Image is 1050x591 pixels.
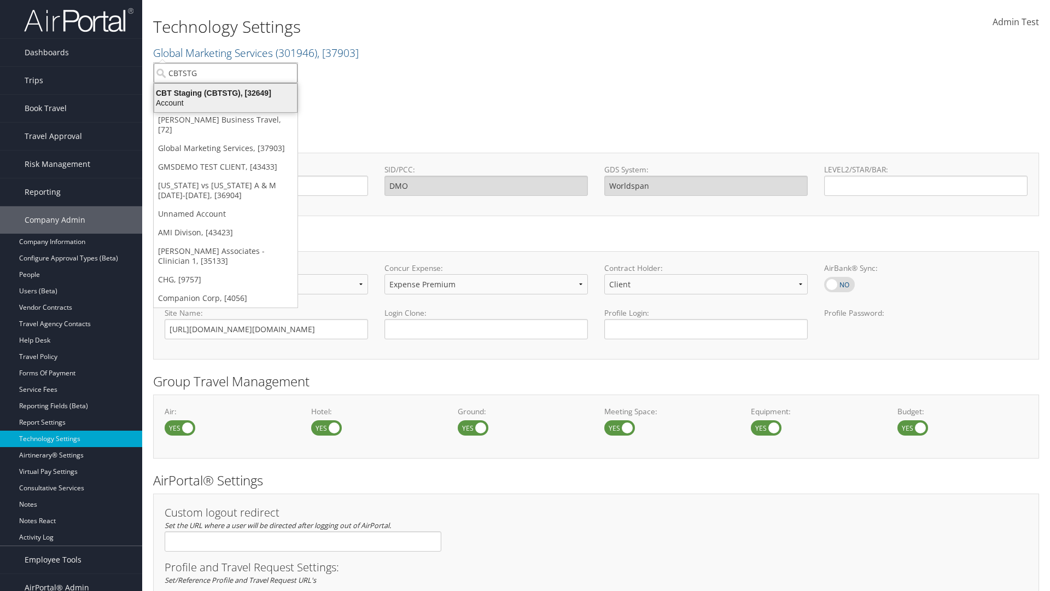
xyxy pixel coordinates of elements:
[148,88,304,98] div: CBT Staging (CBTSTG), [32649]
[154,205,297,223] a: Unnamed Account
[154,223,297,242] a: AMI Divison, [43423]
[154,176,297,205] a: [US_STATE] vs [US_STATE] A & M [DATE]-[DATE], [36904]
[25,39,69,66] span: Dashboards
[153,130,1031,149] h2: GDS
[153,45,359,60] a: Global Marketing Services
[824,277,855,292] label: AirBank® Sync
[317,45,359,60] span: , [ 37903 ]
[25,123,82,150] span: Travel Approval
[165,308,368,318] label: Site Name:
[25,178,61,206] span: Reporting
[154,242,297,270] a: [PERSON_NAME] Associates - Clinician 1, [35133]
[154,63,297,83] input: Search Accounts
[824,164,1028,175] label: LEVEL2/STAR/BAR:
[165,507,441,518] h3: Custom logout redirect
[154,158,297,176] a: GMSDEMO TEST CLIENT, [43433]
[276,45,317,60] span: ( 301946 )
[604,164,808,175] label: GDS System:
[165,575,316,585] em: Set/Reference Profile and Travel Request URL's
[993,16,1039,28] span: Admin Test
[153,471,1039,490] h2: AirPortal® Settings
[165,520,391,530] em: Set the URL where a user will be directed after logging out of AirPortal.
[604,308,808,339] label: Profile Login:
[148,98,304,108] div: Account
[824,308,1028,339] label: Profile Password:
[153,15,744,38] h1: Technology Settings
[897,406,1028,417] label: Budget:
[604,319,808,339] input: Profile Login:
[458,406,588,417] label: Ground:
[384,263,588,274] label: Concur Expense:
[824,263,1028,274] label: AirBank® Sync:
[154,111,297,139] a: [PERSON_NAME] Business Travel, [72]
[25,67,43,94] span: Trips
[153,372,1039,391] h2: Group Travel Management
[604,263,808,274] label: Contract Holder:
[604,406,734,417] label: Meeting Space:
[154,139,297,158] a: Global Marketing Services, [37903]
[25,150,90,178] span: Risk Management
[993,5,1039,39] a: Admin Test
[751,406,881,417] label: Equipment:
[165,562,1028,573] h3: Profile and Travel Request Settings:
[25,206,85,234] span: Company Admin
[24,7,133,33] img: airportal-logo.png
[154,289,297,308] a: Companion Corp, [4056]
[384,308,588,318] label: Login Clone:
[154,270,297,289] a: CHG, [9757]
[25,95,67,122] span: Book Travel
[311,406,441,417] label: Hotel:
[165,406,295,417] label: Air:
[384,164,588,175] label: SID/PCC:
[25,546,81,573] span: Employee Tools
[153,229,1039,247] h2: Online Booking Tool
